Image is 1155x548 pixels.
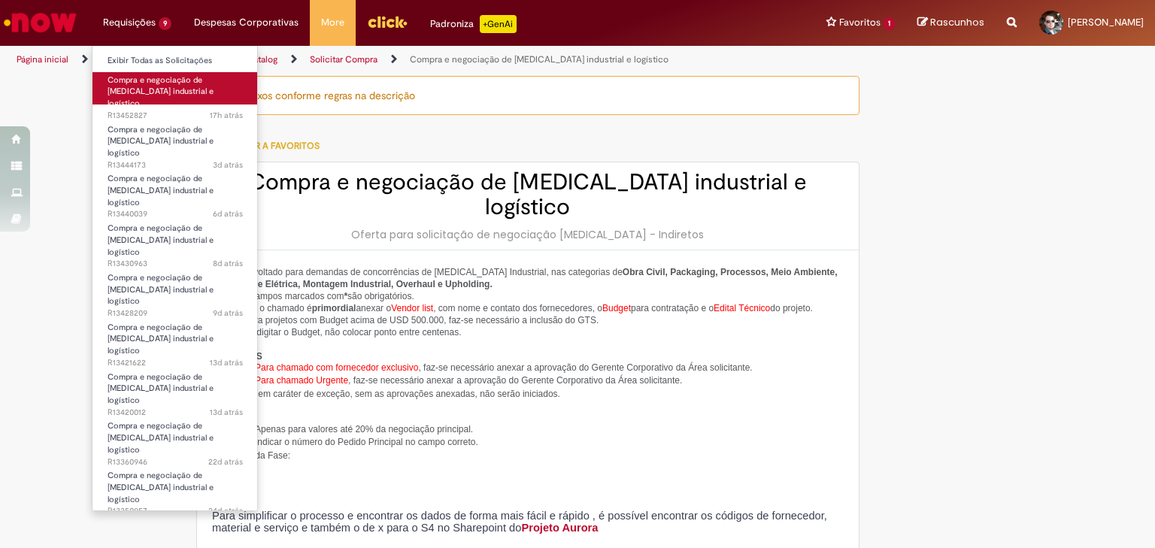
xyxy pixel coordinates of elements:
[92,418,258,450] a: Aberto R13360946 : Compra e negociação de Capex industrial e logístico
[213,258,243,269] span: 8d atrás
[212,227,844,242] div: Oferta para solicitação de negociação [MEDICAL_DATA] - Indiretos
[92,45,258,511] ul: Requisições
[92,72,258,104] a: Aberto R13452827 : Compra e negociação de Capex industrial e logístico
[714,303,770,313] span: Edital Técnico
[930,15,984,29] span: Rascunhos
[196,76,859,115] div: Incluir anexos conforme regras na descrição
[92,369,258,401] a: Aberto R13420012 : Compra e negociação de Capex industrial e logístico
[884,17,895,30] span: 1
[213,307,243,319] time: 19/08/2025 11:49:05
[108,258,243,270] span: R13430963
[92,220,258,253] a: Aberto R13430963 : Compra e negociação de Capex industrial e logístico
[212,267,838,289] span: Chamado voltado para demandas de concorrências de [MEDICAL_DATA] Industrial, nas categorias de
[108,208,243,220] span: R13440039
[108,505,243,517] span: R13350957
[212,291,414,301] span: Todos os campos marcados com são obrigatórios.
[103,15,156,30] span: Requisições
[213,208,243,220] time: 22/08/2025 14:07:53
[92,122,258,154] a: Aberto R13444173 : Compra e negociação de Capex industrial e logístico
[208,505,243,516] time: 04/08/2025 13:49:56
[212,510,844,534] p: Para simplificar o processo e encontrar os dados de forma mais fácil e rápido , é possível encont...
[92,319,258,352] a: Aberto R13421622 : Compra e negociação de Capex industrial e logístico
[410,53,668,65] a: Compra e negociação de [MEDICAL_DATA] industrial e logístico
[108,124,214,159] span: Compra e negociação de [MEDICAL_DATA] industrial e logístico
[159,17,171,30] span: 9
[208,456,243,468] time: 06/08/2025 16:37:50
[212,170,844,220] h2: Compra e negociação de [MEDICAL_DATA] industrial e logístico
[210,110,243,121] time: 27/08/2025 14:36:41
[208,456,243,468] span: 22d atrás
[213,159,243,171] time: 25/08/2025 13:06:11
[213,208,243,220] span: 6d atrás
[212,351,262,362] span: EXCEÇÕES
[210,407,243,418] span: 13d atrás
[312,303,356,313] strong: primordial
[211,140,320,152] span: Adicionar a Favoritos
[213,159,243,171] span: 3d atrás
[433,303,602,313] span: , com nome e contato dos fornecedores, o
[367,11,408,33] img: click_logo_yellow_360x200.png
[108,371,214,406] span: Compra e negociação de [MEDICAL_DATA] industrial e logístico
[208,505,243,516] span: 24d atrás
[2,8,79,38] img: ServiceNow
[521,522,598,534] a: Projeto Aurora
[108,456,243,468] span: R13360946
[196,130,328,162] button: Adicionar a Favoritos
[602,303,631,313] span: Budget
[1068,16,1144,29] span: [PERSON_NAME]
[108,470,214,504] span: Compra e negociação de [MEDICAL_DATA] industrial e logístico
[108,159,243,171] span: R13444173
[212,389,560,399] span: Chamados em caráter de exceção, sem as aprovações anexadas, não serão iniciados.
[839,15,881,30] span: Favoritos
[242,374,844,387] li: Para chamado Urgente
[92,171,258,203] a: Aberto R13440039 : Compra e negociação de Capex industrial e logístico
[391,303,433,313] span: Vendor list
[108,272,214,307] span: Compra e negociação de [MEDICAL_DATA] industrial e logístico
[108,173,214,207] span: Compra e negociação de [MEDICAL_DATA] industrial e logístico
[430,15,517,33] div: Padroniza
[11,46,759,74] ul: Trilhas de página
[108,223,214,257] span: Compra e negociação de [MEDICAL_DATA] industrial e logístico
[480,15,517,33] p: +GenAi
[210,357,243,368] time: 15/08/2025 16:11:45
[92,468,258,500] a: Aberto R13350957 : Compra e negociação de Capex industrial e logístico
[213,258,243,269] time: 20/08/2025 08:59:12
[108,74,214,109] span: Compra e negociação de [MEDICAL_DATA] industrial e logístico
[631,303,714,313] span: para contratação e o
[210,110,243,121] span: 17h atrás
[321,15,344,30] span: More
[210,357,243,368] span: 13d atrás
[242,436,844,449] li: Indicar o número do Pedido Principal no campo correto.
[418,362,752,373] span: , faz-se necessário anexar a aprovação do Gerente Corporativo da Área solicitante.
[17,53,68,65] a: Página inicial
[917,16,984,30] a: Rascunhos
[92,270,258,302] a: Aberto R13428209 : Compra e negociação de Capex industrial e logístico
[348,375,682,386] span: , faz-se necessário anexar a aprovação do Gerente Corporativo da Área solicitante.
[212,303,391,313] span: Para iniciar o chamado é anexar o
[108,407,243,419] span: R13420012
[194,15,299,30] span: Despesas Corporativas
[310,53,377,65] a: Solicitar Compra
[108,357,243,369] span: R13421622
[108,322,214,356] span: Compra e negociação de [MEDICAL_DATA] industrial e logístico
[242,423,844,436] li: Apenas para valores até 20% da negociação principal.
[108,110,243,122] span: R13452827
[212,303,813,338] span: do projeto. OBS 1: Para projetos com Budget acima de USD 500.000, faz-se necessário a inclusão do...
[92,53,258,69] a: Exibir Todas as Solicitações
[242,362,844,374] li: Para chamado com fornecedor exclusivo
[213,307,243,319] span: 9d atrás
[210,407,243,418] time: 15/08/2025 10:20:39
[108,307,243,319] span: R13428209
[108,420,214,455] span: Compra e negociação de [MEDICAL_DATA] industrial e logístico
